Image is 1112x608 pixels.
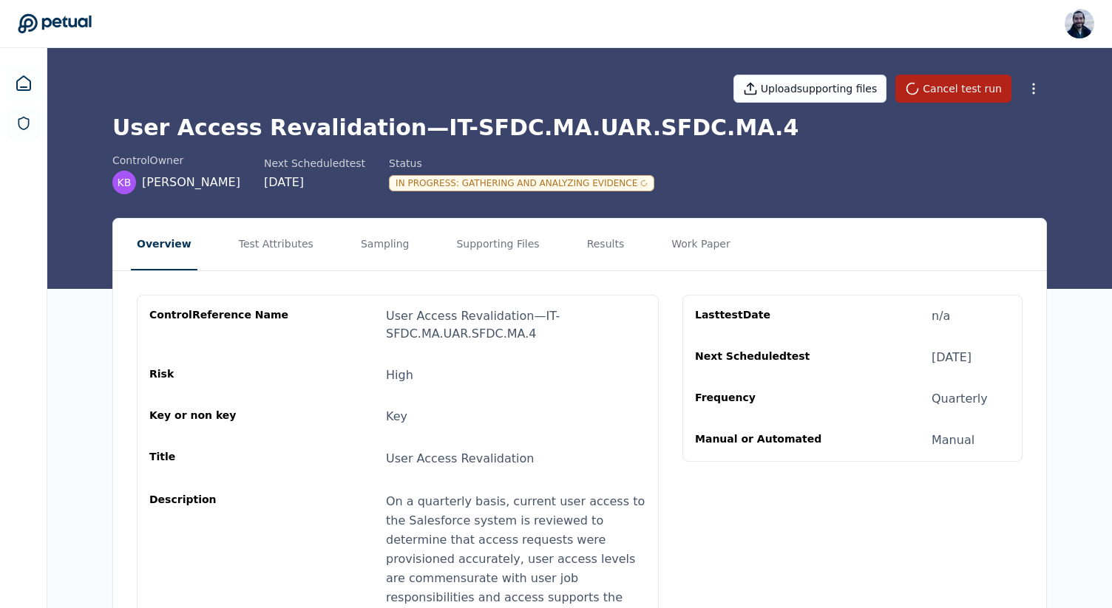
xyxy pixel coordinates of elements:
[932,307,950,325] div: n/a
[18,13,92,34] a: Go to Dashboard
[149,408,291,426] div: Key or non key
[695,307,837,325] div: Last test Date
[112,153,240,168] div: control Owner
[1020,75,1047,102] button: More Options
[149,366,291,384] div: Risk
[149,449,291,468] div: Title
[665,219,736,270] button: Work Paper
[264,174,365,191] div: [DATE]
[581,219,631,270] button: Results
[695,349,837,366] div: Next Scheduled test
[389,156,654,171] div: Status
[1065,9,1094,38] img: Roberto Fernandez
[131,219,197,270] button: Overview
[932,431,974,449] div: Manual
[233,219,319,270] button: Test Attributes
[386,408,407,426] div: Key
[355,219,416,270] button: Sampling
[389,175,654,191] div: In Progress : Gathering and Analyzing Evidence
[118,175,132,190] span: KB
[142,174,240,191] span: [PERSON_NAME]
[695,431,837,449] div: Manual or Automated
[932,390,988,408] div: Quarterly
[450,219,545,270] button: Supporting Files
[386,451,534,465] span: User Access Revalidation
[6,66,41,101] a: Dashboard
[733,75,887,103] button: Uploadsupporting files
[264,156,365,171] div: Next Scheduled test
[386,366,413,384] div: High
[149,307,291,343] div: control Reference Name
[113,219,1046,270] nav: Tabs
[386,307,646,343] div: User Access Revalidation — IT-SFDC.MA.UAR.SFDC.MA.4
[895,75,1011,103] button: Cancel test run
[7,107,40,140] a: SOC 1 Reports
[695,390,837,408] div: Frequency
[112,115,1047,141] h1: User Access Revalidation — IT-SFDC.MA.UAR.SFDC.MA.4
[932,349,972,366] div: [DATE]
